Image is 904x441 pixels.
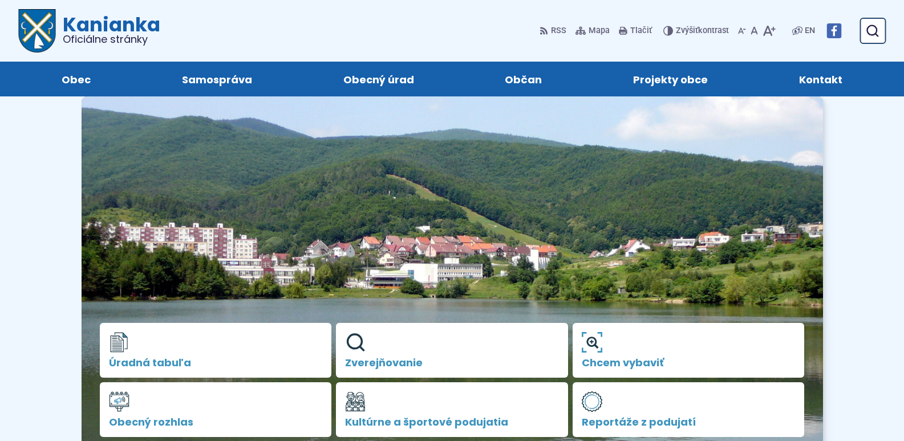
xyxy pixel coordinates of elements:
button: Zväčšiť veľkosť písma [760,19,778,43]
span: kontrast [676,26,729,36]
img: Prejsť na domovskú stránku [18,9,56,52]
a: Úradná tabuľa [100,323,332,378]
img: Prejsť na Facebook stránku [826,23,841,38]
span: Mapa [589,24,610,38]
a: Mapa [573,19,612,43]
a: EN [802,24,817,38]
span: Úradná tabuľa [109,357,323,369]
a: Obecný rozhlas [100,382,332,437]
a: RSS [540,19,569,43]
span: Občan [505,62,542,96]
a: Zverejňovanie [336,323,568,378]
a: Kultúrne a športové podujatia [336,382,568,437]
span: Oficiálne stránky [63,34,160,44]
span: Obecný rozhlas [109,416,323,428]
span: Zvýšiť [676,26,698,35]
span: Projekty obce [633,62,708,96]
a: Samospráva [148,62,286,96]
span: Kultúrne a športové podujatia [345,416,559,428]
span: Obec [62,62,91,96]
a: Obec [27,62,125,96]
span: Obecný úrad [343,62,414,96]
span: Kontakt [799,62,842,96]
span: Chcem vybaviť [582,357,796,369]
span: Tlačiť [630,26,652,36]
span: Reportáže z podujatí [582,416,796,428]
a: Reportáže z podujatí [573,382,805,437]
a: Projekty obce [599,62,742,96]
button: Zmenšiť veľkosť písma [736,19,748,43]
span: Samospráva [182,62,252,96]
span: EN [805,24,815,38]
button: Zvýšiťkontrast [663,19,731,43]
a: Chcem vybaviť [573,323,805,378]
button: Tlačiť [617,19,654,43]
button: Nastaviť pôvodnú veľkosť písma [748,19,760,43]
a: Logo Kanianka, prejsť na domovskú stránku. [18,9,160,52]
a: Kontakt [765,62,877,96]
span: RSS [551,24,566,38]
a: Obecný úrad [309,62,448,96]
h1: Kanianka [56,15,160,44]
span: Zverejňovanie [345,357,559,369]
a: Občan [471,62,577,96]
